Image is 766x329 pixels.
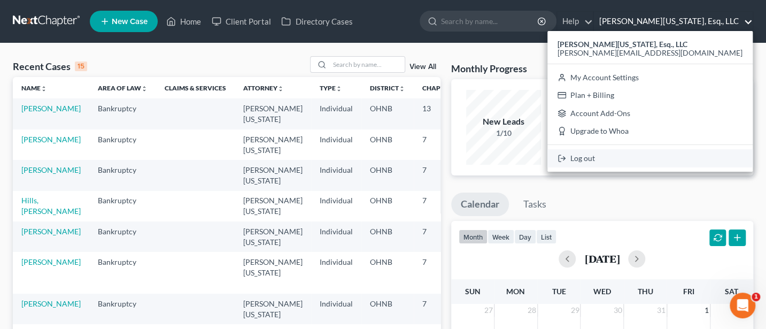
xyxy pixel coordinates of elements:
td: [PERSON_NAME][US_STATE] [235,160,311,190]
span: Sun [465,287,480,296]
input: Search by name... [441,11,539,31]
a: Upgrade to Whoa [547,123,753,141]
button: month [459,229,488,244]
td: [PERSON_NAME][US_STATE] [235,98,311,129]
td: Bankruptcy [89,221,156,252]
span: Mon [506,287,525,296]
a: Directory Cases [276,12,358,31]
td: 7 [414,294,467,324]
td: Bankruptcy [89,160,156,190]
a: Typeunfold_more [320,84,342,92]
a: [PERSON_NAME] [21,257,81,266]
h2: [DATE] [584,253,620,264]
button: day [514,229,536,244]
td: [PERSON_NAME][US_STATE] [235,129,311,160]
td: Bankruptcy [89,252,156,293]
a: Tasks [514,193,556,216]
td: 7 [414,129,467,160]
a: Nameunfold_more [21,84,47,92]
a: Attorneyunfold_more [243,84,284,92]
span: Fri [683,287,694,296]
span: 1 [703,304,710,317]
td: OHNB [361,221,414,252]
input: Search by name... [330,57,405,72]
td: 13 [414,98,467,129]
td: Individual [311,252,361,293]
td: [PERSON_NAME][US_STATE] [235,221,311,252]
span: New Case [112,18,148,26]
span: Sat [725,287,738,296]
i: unfold_more [41,86,47,92]
td: Individual [311,221,361,252]
a: Plan + Billing [547,86,753,104]
div: New Leads [466,116,541,128]
td: OHNB [361,129,414,160]
td: OHNB [361,98,414,129]
td: OHNB [361,160,414,190]
a: Chapterunfold_more [422,84,459,92]
a: Log out [547,149,753,167]
span: Wed [593,287,611,296]
a: Calendar [451,193,509,216]
span: 27 [483,304,494,317]
td: [PERSON_NAME][US_STATE] [235,294,311,324]
a: [PERSON_NAME][US_STATE], Esq., LLC [594,12,753,31]
a: [PERSON_NAME] [21,104,81,113]
span: [PERSON_NAME][EMAIL_ADDRESS][DOMAIN_NAME] [558,48,742,57]
a: View All [409,63,436,71]
button: list [536,229,556,244]
a: Districtunfold_more [370,84,405,92]
td: Bankruptcy [89,294,156,324]
span: 30 [613,304,623,317]
td: OHNB [361,294,414,324]
td: 7 [414,160,467,190]
button: week [488,229,514,244]
td: Bankruptcy [89,191,156,221]
span: Tue [552,287,566,296]
a: [PERSON_NAME] [21,135,81,144]
h3: Monthly Progress [451,62,527,75]
span: 1 [752,293,760,301]
a: Home [161,12,206,31]
i: unfold_more [277,86,284,92]
div: Recent Cases [13,60,87,73]
span: 31 [656,304,667,317]
a: Account Add-Ons [547,104,753,123]
i: unfold_more [336,86,342,92]
a: [PERSON_NAME] [21,299,81,308]
td: Individual [311,191,361,221]
td: Individual [311,160,361,190]
div: [PERSON_NAME][US_STATE], Esq., LLC [547,31,753,172]
a: [PERSON_NAME] [21,227,81,236]
td: Bankruptcy [89,98,156,129]
a: Client Portal [206,12,276,31]
span: 29 [569,304,580,317]
td: OHNB [361,252,414,293]
span: 28 [527,304,537,317]
th: Claims & Services [156,77,235,98]
td: Individual [311,98,361,129]
td: 7 [414,252,467,293]
td: [PERSON_NAME][US_STATE] [235,252,311,293]
td: [PERSON_NAME][US_STATE] [235,191,311,221]
a: Area of Lawunfold_more [98,84,148,92]
span: Thu [638,287,653,296]
iframe: Intercom live chat [730,293,755,318]
a: Help [557,12,593,31]
a: [PERSON_NAME] [21,165,81,174]
div: 1/10 [466,128,541,139]
a: Hills, [PERSON_NAME] [21,196,81,216]
i: unfold_more [141,86,148,92]
div: 15 [75,62,87,71]
td: Bankruptcy [89,129,156,160]
td: 7 [414,221,467,252]
td: 7 [414,191,467,221]
td: Individual [311,294,361,324]
strong: [PERSON_NAME][US_STATE], Esq., LLC [558,40,687,49]
td: Individual [311,129,361,160]
i: unfold_more [399,86,405,92]
a: My Account Settings [547,68,753,87]
td: OHNB [361,191,414,221]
